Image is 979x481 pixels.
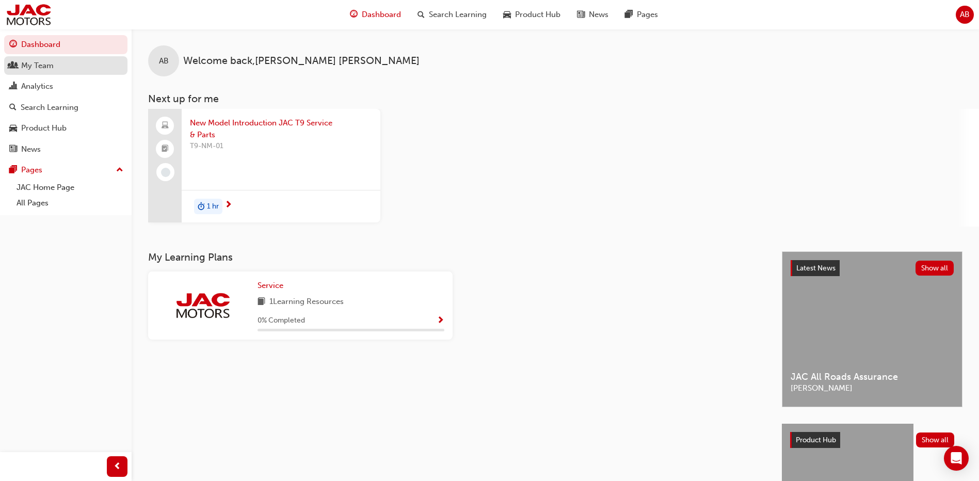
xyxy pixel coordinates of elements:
[224,201,232,210] span: next-icon
[796,436,836,444] span: Product Hub
[21,81,53,92] div: Analytics
[944,446,969,471] div: Open Intercom Messenger
[9,145,17,154] span: news-icon
[569,4,617,25] a: news-iconNews
[21,122,67,134] div: Product Hub
[258,280,287,292] a: Service
[132,93,979,105] h3: Next up for me
[790,432,954,448] a: Product HubShow all
[12,180,127,196] a: JAC Home Page
[21,164,42,176] div: Pages
[258,296,265,309] span: book-icon
[637,9,658,21] span: Pages
[4,98,127,117] a: Search Learning
[4,140,127,159] a: News
[362,9,401,21] span: Dashboard
[9,103,17,113] span: search-icon
[791,382,954,394] span: [PERSON_NAME]
[625,8,633,21] span: pages-icon
[4,33,127,161] button: DashboardMy TeamAnalyticsSearch LearningProduct HubNews
[116,164,123,177] span: up-icon
[791,260,954,277] a: Latest NewsShow all
[21,102,78,114] div: Search Learning
[207,201,219,213] span: 1 hr
[916,432,955,447] button: Show all
[4,77,127,96] a: Analytics
[960,9,970,21] span: AB
[258,281,283,290] span: Service
[796,264,836,272] span: Latest News
[782,251,962,407] a: Latest NewsShow allJAC All Roads Assurance[PERSON_NAME]
[617,4,666,25] a: pages-iconPages
[21,60,54,72] div: My Team
[4,56,127,75] a: My Team
[269,296,344,309] span: 1 Learning Resources
[9,124,17,133] span: car-icon
[409,4,495,25] a: search-iconSearch Learning
[9,40,17,50] span: guage-icon
[342,4,409,25] a: guage-iconDashboard
[190,140,372,152] span: T9-NM-01
[159,55,169,67] span: AB
[198,200,205,213] span: duration-icon
[114,460,121,473] span: prev-icon
[589,9,608,21] span: News
[148,109,380,222] a: New Model Introduction JAC T9 Service & PartsT9-NM-01duration-icon1 hr
[577,8,585,21] span: news-icon
[515,9,560,21] span: Product Hub
[4,161,127,180] button: Pages
[4,35,127,54] a: Dashboard
[418,8,425,21] span: search-icon
[495,4,569,25] a: car-iconProduct Hub
[148,251,765,263] h3: My Learning Plans
[12,195,127,211] a: All Pages
[21,143,41,155] div: News
[916,261,954,276] button: Show all
[429,9,487,21] span: Search Learning
[174,292,231,319] img: jac-portal
[437,316,444,326] span: Show Progress
[503,8,511,21] span: car-icon
[9,82,17,91] span: chart-icon
[190,117,372,140] span: New Model Introduction JAC T9 Service & Parts
[9,166,17,175] span: pages-icon
[183,55,420,67] span: Welcome back , [PERSON_NAME] [PERSON_NAME]
[437,314,444,327] button: Show Progress
[162,119,169,133] span: laptop-icon
[258,315,305,327] span: 0 % Completed
[5,3,52,26] img: jac-portal
[791,371,954,383] span: JAC All Roads Assurance
[162,142,169,156] span: booktick-icon
[4,119,127,138] a: Product Hub
[350,8,358,21] span: guage-icon
[9,61,17,71] span: people-icon
[161,168,170,177] span: learningRecordVerb_NONE-icon
[956,6,974,24] button: AB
